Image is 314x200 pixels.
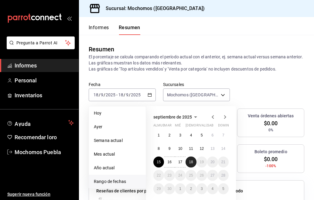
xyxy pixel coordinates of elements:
[196,157,207,167] button: 19 de septiembre de 2025
[124,92,125,97] font: /
[175,183,186,194] button: 1 de octubre de 2025
[186,183,196,194] button: 2 de octubre de 2025
[94,111,101,116] font: Hoy
[189,160,193,164] abbr: 18 de septiembre de 2025
[207,170,218,181] button: 27 de septiembre de 2025
[221,147,225,151] font: 14
[164,170,175,181] button: 23 de septiembre de 2025
[153,115,192,119] font: septiembre de 2025
[93,92,99,97] input: --
[210,160,214,164] abbr: 20 de septiembre de 2025
[201,133,203,137] abbr: 5 de septiembre de 2025
[157,173,161,178] font: 22
[186,143,196,154] button: 11 de septiembre de 2025
[221,173,225,178] font: 28
[190,133,192,137] font: 4
[7,36,75,49] button: Pregunta a Parrot AI
[221,160,225,164] font: 21
[67,16,72,21] button: abrir_cajón_menú
[175,143,186,154] button: 10 de septiembre de 2025
[157,160,161,164] font: 15
[218,123,233,130] abbr: domingo
[210,147,214,151] font: 13
[167,173,171,178] font: 23
[186,157,196,167] button: 18 de septiembre de 2025
[158,147,160,151] abbr: 8 de septiembre de 2025
[126,92,129,97] input: --
[153,157,164,167] button: 15 de septiembre de 2025
[200,147,204,151] abbr: 12 de septiembre de 2025
[189,147,193,151] font: 11
[196,123,213,127] font: rivalizar
[179,133,181,137] abbr: 3 de septiembre de 2025
[169,147,171,151] abbr: 9 de septiembre de 2025
[167,187,171,191] font: 30
[221,147,225,151] abbr: 14 de septiembre de 2025
[264,120,278,126] font: $0.00
[89,67,276,71] font: Las gráficas de 'Top artículos vendidos' y 'Venta por categoría' no incluyen descuentos de pedidos.
[186,170,196,181] button: 25 de septiembre de 2025
[101,92,104,97] input: --
[210,173,214,178] abbr: 27 de septiembre de 2025
[207,123,213,127] font: sab
[89,54,303,65] font: El porcentaje se calcula comparando el período actual con el anterior, ej. semana actual versus s...
[167,187,171,191] abbr: 30 de septiembre de 2025
[158,147,160,151] font: 8
[153,123,171,127] font: almuerzo
[210,147,214,151] abbr: 13 de septiembre de 2025
[158,133,160,137] font: 1
[15,121,31,127] font: Ayuda
[96,188,159,193] font: Reseñas de clientes por periodo
[201,133,203,137] font: 5
[94,138,123,143] font: Semana actual
[167,160,171,164] abbr: 16 de septiembre de 2025
[89,82,101,87] font: Fecha
[157,160,161,164] abbr: 15 de septiembre de 2025
[207,157,218,167] button: 20 de septiembre de 2025
[196,183,207,194] button: 3 de octubre de 2025
[186,123,221,127] font: [DEMOGRAPHIC_DATA]
[178,160,182,164] font: 17
[218,123,233,127] font: dominio
[190,187,192,191] abbr: 2 de octubre de 2025
[196,170,207,181] button: 26 de septiembre de 2025
[178,147,182,151] abbr: 10 de septiembre de 2025
[200,173,204,178] font: 26
[207,183,218,194] button: 4 de octubre de 2025
[4,44,75,50] a: Pregunta a Parrot AI
[106,5,205,11] font: Sucursal: Mochomos ([GEOGRAPHIC_DATA])
[210,160,214,164] font: 20
[157,187,161,191] abbr: 29 de septiembre de 2025
[222,133,224,137] font: 7
[178,173,182,178] font: 24
[190,133,192,137] abbr: 4 de septiembre de 2025
[175,170,186,181] button: 24 de septiembre de 2025
[157,173,161,178] abbr: 22 de septiembre de 2025
[200,160,204,164] abbr: 19 de septiembre de 2025
[189,147,193,151] abbr: 11 de septiembre de 2025
[118,92,124,97] input: --
[222,133,224,137] abbr: 7 de septiembre de 2025
[169,147,171,151] font: 9
[119,25,140,30] font: Resumen
[167,173,171,178] abbr: 23 de septiembre de 2025
[221,173,225,178] abbr: 28 de septiembre de 2025
[175,123,181,130] abbr: miércoles
[211,133,213,137] abbr: 6 de septiembre de 2025
[268,128,273,132] font: 0%
[153,113,199,121] button: septiembre de 2025
[164,183,175,194] button: 30 de septiembre de 2025
[153,143,164,154] button: 8 de septiembre de 2025
[153,170,164,181] button: 22 de septiembre de 2025
[200,160,204,164] font: 19
[89,25,109,30] font: Informes
[15,92,42,98] font: Inventarios
[200,173,204,178] abbr: 26 de septiembre de 2025
[211,187,213,191] abbr: 4 de octubre de 2025
[218,170,229,181] button: 28 de septiembre de 2025
[179,187,181,191] font: 1
[15,134,57,140] font: Recomendar loro
[158,133,160,137] abbr: 1 de septiembre de 2025
[175,130,186,141] button: 3 de septiembre de 2025
[190,187,192,191] font: 2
